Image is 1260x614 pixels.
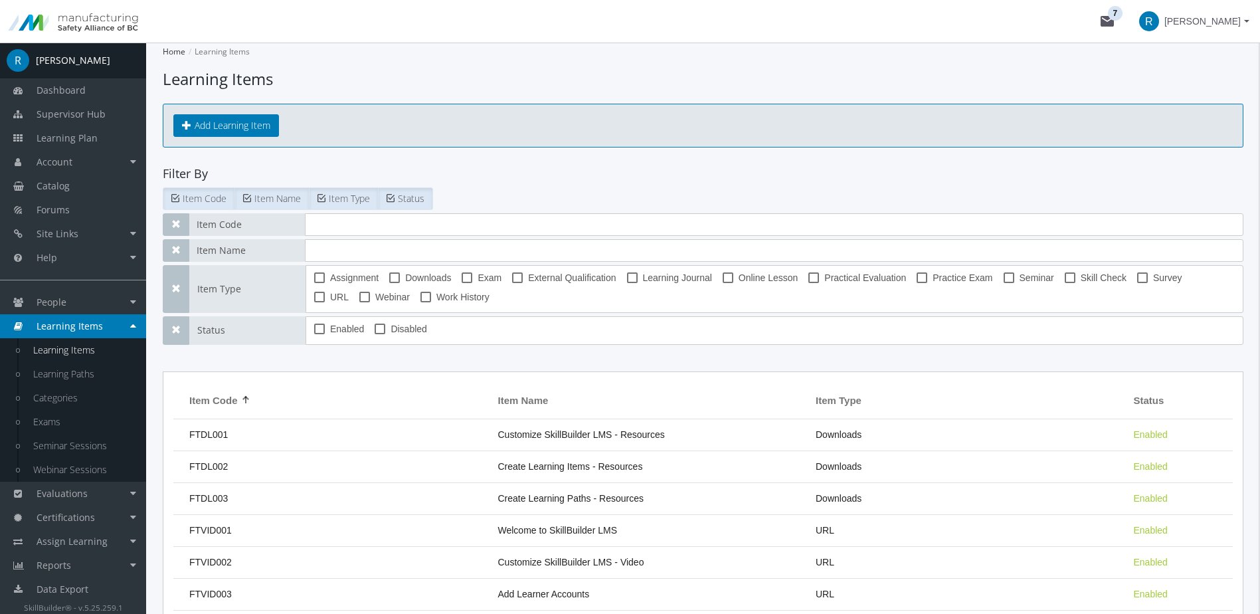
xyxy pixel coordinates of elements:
[37,535,108,548] span: Assign Learning
[478,270,501,286] span: Exam
[1081,270,1126,286] span: Skill Check
[189,525,232,536] span: FTVID001
[436,289,490,305] span: Work History
[20,458,146,482] a: Webinar Sessions
[20,362,146,386] a: Learning Paths
[189,429,228,440] span: FTDL001
[816,393,861,407] span: Item Type
[37,84,86,96] span: Dashboard
[37,583,88,595] span: Data Export
[7,49,29,72] span: R
[163,46,185,57] a: Home
[398,192,424,205] span: Status
[330,321,364,337] span: Enabled
[1134,557,1168,567] span: Enabled
[20,386,146,410] a: Categories
[37,559,71,571] span: Reports
[37,179,70,192] span: Catalog
[1134,429,1168,440] span: Enabled
[37,296,66,308] span: People
[37,108,106,120] span: Supervisor Hub
[816,589,834,599] span: URL
[189,265,306,313] span: Item Type
[816,557,834,567] span: URL
[1164,9,1241,33] span: [PERSON_NAME]
[498,393,561,407] div: Item Name
[375,289,410,305] span: Webinar
[189,589,232,599] span: FTVID003
[498,493,644,504] span: Create Learning Paths - Resources
[189,461,228,472] span: FTDL002
[37,487,88,500] span: Evaluations
[330,289,349,305] span: URL
[816,525,834,536] span: URL
[498,589,590,599] span: Add Learner Accounts
[183,192,226,205] span: Item Code
[189,557,232,567] span: FTVID002
[37,227,78,240] span: Site Links
[498,461,643,472] span: Create Learning Items - Resources
[163,167,1243,181] h4: Filter By
[189,393,250,407] div: Item Code
[189,493,228,504] span: FTDL003
[37,203,70,216] span: Forums
[37,251,57,264] span: Help
[330,270,379,286] span: Assignment
[37,511,95,524] span: Certifications
[189,316,306,345] span: Status
[1134,461,1168,472] span: Enabled
[1099,13,1115,29] mat-icon: mail
[816,461,861,472] span: Downloads
[254,192,301,205] span: Item Name
[189,393,238,407] span: Item Code
[20,410,146,434] a: Exams
[498,557,644,567] span: Customize SkillBuilder LMS - Video
[37,132,98,144] span: Learning Plan
[20,434,146,458] a: Seminar Sessions
[643,270,712,286] span: Learning Journal
[329,192,370,205] span: Item Type
[933,270,992,286] span: Practice Exam
[1134,589,1168,599] span: Enabled
[37,320,103,332] span: Learning Items
[498,429,665,440] span: Customize SkillBuilder LMS - Resources
[816,429,861,440] span: Downloads
[816,493,861,504] span: Downloads
[824,270,906,286] span: Practical Evaluation
[163,68,1243,90] h1: Learning Items
[189,239,305,262] span: Item Name
[739,270,798,286] span: Online Lesson
[1134,493,1168,504] span: Enabled
[24,602,123,613] small: SkillBuilder® - v.5.25.259.1
[528,270,616,286] span: External Qualification
[173,114,279,137] button: Add Learning Item
[36,54,110,67] div: [PERSON_NAME]
[185,43,250,61] li: Learning Items
[189,213,305,236] span: Item Code
[498,393,549,407] span: Item Name
[1134,393,1164,407] span: Status
[1134,525,1168,536] span: Enabled
[1139,11,1159,31] span: R
[1020,270,1054,286] span: Seminar
[498,525,617,536] span: Welcome to SkillBuilder LMS
[20,338,146,362] a: Learning Items
[37,155,72,168] span: Account
[1153,270,1182,286] span: Survey
[391,321,426,337] span: Disabled
[405,270,451,286] span: Downloads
